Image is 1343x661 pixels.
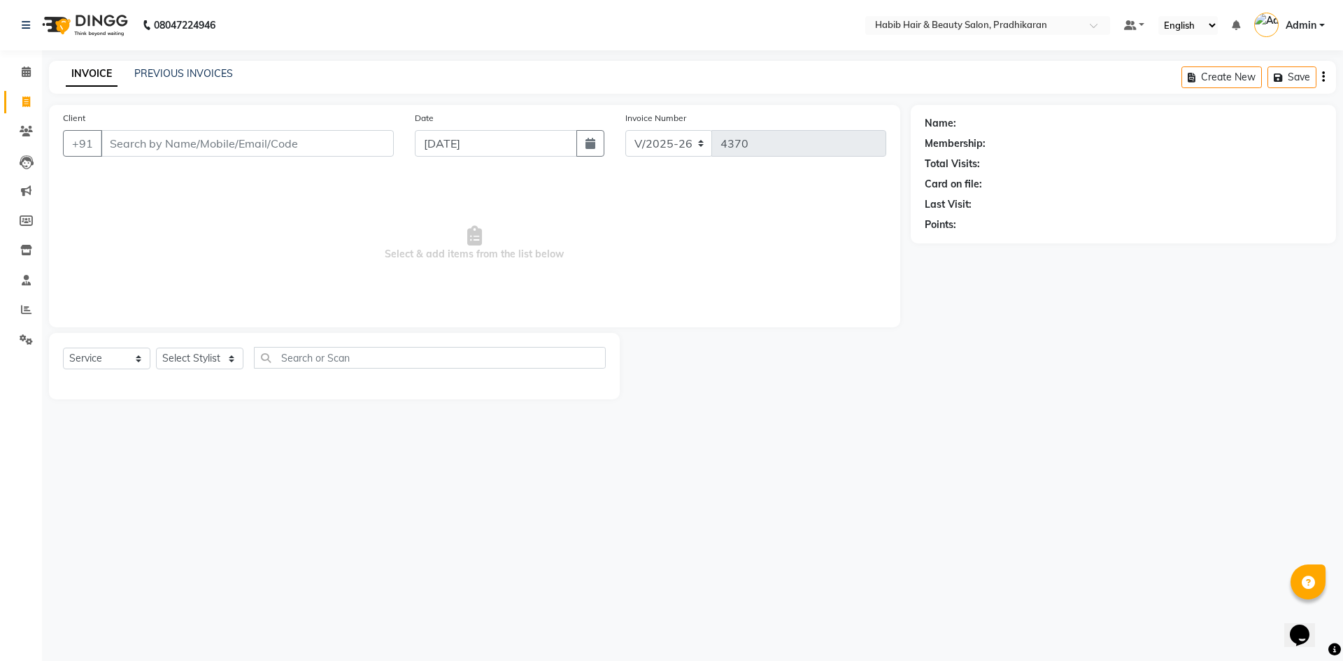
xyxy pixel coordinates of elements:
div: Last Visit: [925,197,972,212]
img: Admin [1254,13,1279,37]
a: INVOICE [66,62,118,87]
label: Client [63,112,85,125]
label: Date [415,112,434,125]
button: Create New [1181,66,1262,88]
div: Total Visits: [925,157,980,171]
input: Search or Scan [254,347,606,369]
div: Points: [925,218,956,232]
img: logo [36,6,132,45]
label: Invoice Number [625,112,686,125]
div: Card on file: [925,177,982,192]
button: +91 [63,130,102,157]
iframe: chat widget [1284,605,1329,647]
input: Search by Name/Mobile/Email/Code [101,130,394,157]
span: Admin [1286,18,1316,33]
a: PREVIOUS INVOICES [134,67,233,80]
button: Save [1267,66,1316,88]
span: Select & add items from the list below [63,173,886,313]
div: Name: [925,116,956,131]
div: Membership: [925,136,986,151]
b: 08047224946 [154,6,215,45]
